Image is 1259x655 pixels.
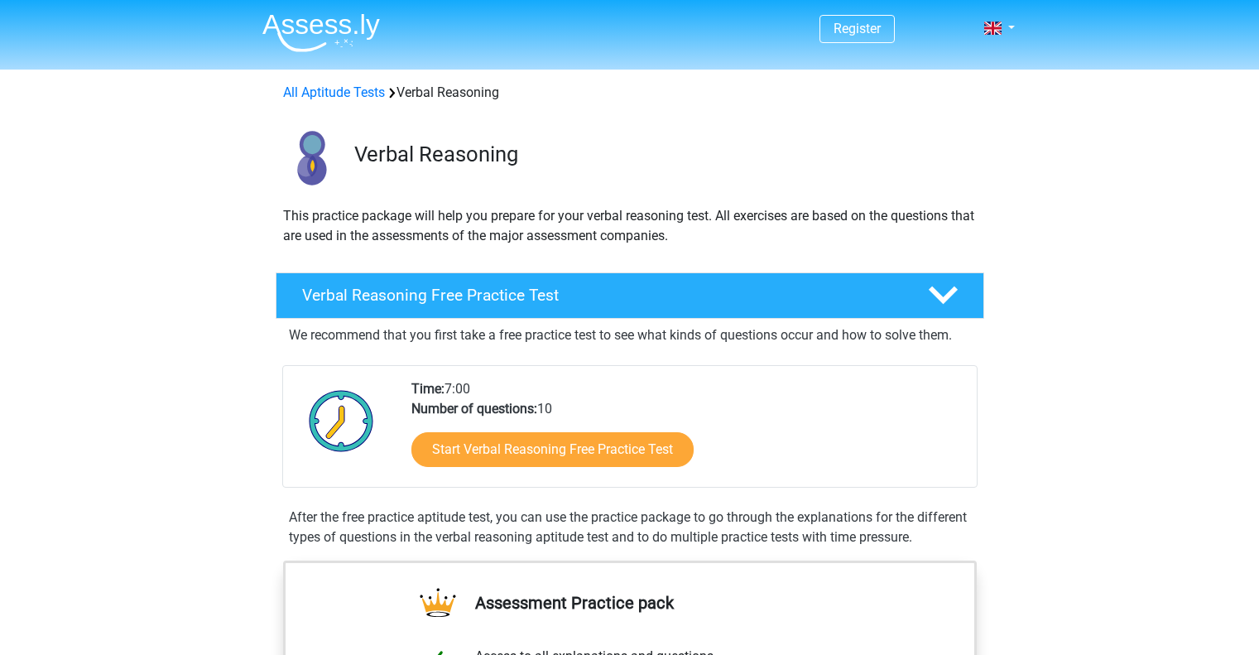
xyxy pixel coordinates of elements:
[262,13,380,52] img: Assessly
[283,206,977,246] p: This practice package will help you prepare for your verbal reasoning test. All exercises are bas...
[411,381,444,397] b: Time:
[289,325,971,345] p: We recommend that you first take a free practice test to see what kinds of questions occur and ho...
[276,123,347,193] img: verbal reasoning
[411,432,694,467] a: Start Verbal Reasoning Free Practice Test
[834,21,881,36] a: Register
[302,286,901,305] h4: Verbal Reasoning Free Practice Test
[354,142,971,167] h3: Verbal Reasoning
[300,379,383,462] img: Clock
[411,401,537,417] b: Number of questions:
[399,379,976,487] div: 7:00 10
[283,84,385,100] a: All Aptitude Tests
[282,508,978,547] div: After the free practice aptitude test, you can use the practice package to go through the explana...
[276,83,983,103] div: Verbal Reasoning
[269,272,991,319] a: Verbal Reasoning Free Practice Test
